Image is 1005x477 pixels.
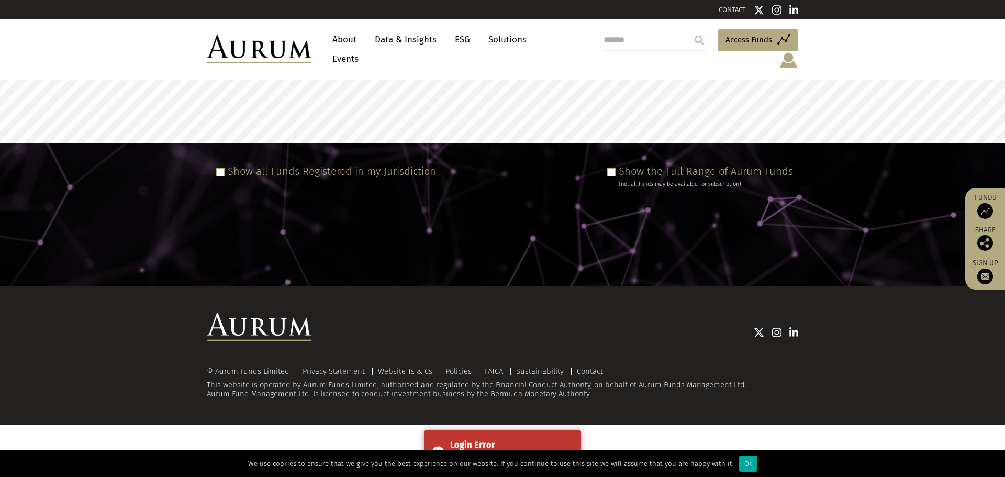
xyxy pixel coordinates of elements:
[483,30,532,49] a: Solutions
[303,367,365,376] a: Privacy Statement
[228,165,436,178] label: Show all Funds Registered in my Jurisdiction
[327,30,362,49] a: About
[445,367,472,376] a: Policies
[970,193,1000,219] a: Funds
[779,51,798,69] img: account-icon.svg
[207,368,295,375] div: © Aurum Funds Limited
[970,227,1000,251] div: Share
[378,367,432,376] a: Website Ts & Cs
[754,5,764,15] img: Twitter icon
[450,438,573,452] div: Login Error
[772,5,781,15] img: Instagram icon
[719,6,746,14] a: CONTACT
[977,269,993,284] img: Sign up to our newsletter
[207,35,311,63] img: Aurum
[450,30,475,49] a: ESG
[516,367,564,376] a: Sustainability
[772,327,781,338] img: Instagram icon
[977,203,993,219] img: Access Funds
[689,30,710,51] input: Submit
[485,367,503,376] a: FATCA
[718,29,798,51] a: Access Funds
[207,313,311,341] img: Aurum Logo
[370,30,442,49] a: Data & Insights
[977,235,993,251] img: Share this post
[725,34,772,46] span: Access Funds
[577,367,603,376] a: Contact
[327,49,359,69] a: Events
[619,165,793,178] label: Show the Full Range of Aurum Funds
[789,327,799,338] img: Linkedin icon
[970,259,1000,284] a: Sign up
[789,5,799,15] img: Linkedin icon
[754,327,764,338] img: Twitter icon
[619,180,793,189] div: (not all Funds may be available for subscription)
[207,367,798,399] div: This website is operated by Aurum Funds Limited, authorised and regulated by the Financial Conduc...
